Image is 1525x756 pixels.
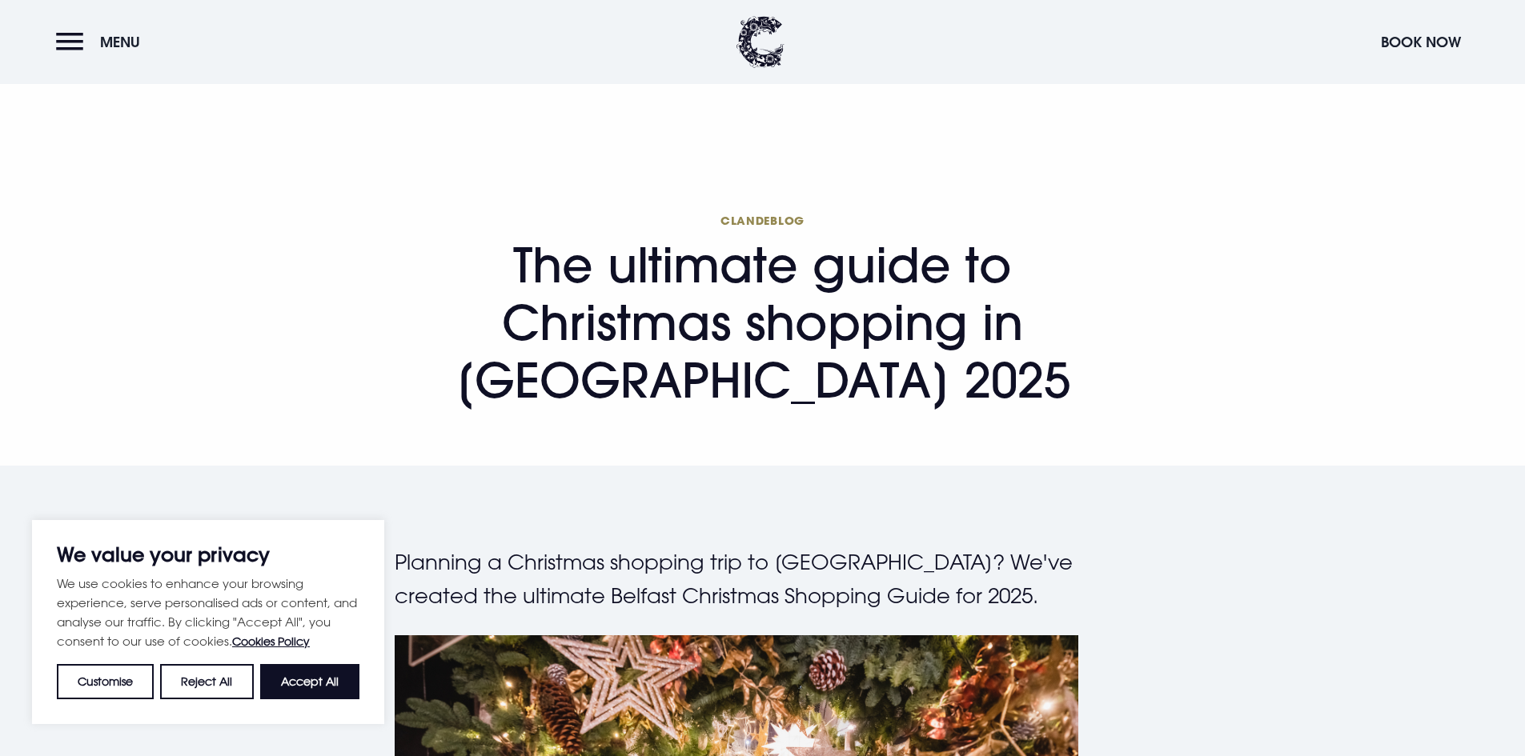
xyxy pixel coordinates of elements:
div: We value your privacy [32,520,384,724]
p: Planning a Christmas shopping trip to [GEOGRAPHIC_DATA]? We've created the ultimate Belfast Chris... [395,546,1131,612]
span: Menu [100,33,140,51]
button: Accept All [260,664,359,699]
button: Reject All [160,664,253,699]
h1: The ultimate guide to Christmas shopping in [GEOGRAPHIC_DATA] 2025 [395,213,1131,409]
button: Book Now [1373,25,1469,59]
span: Clandeblog [395,213,1131,228]
p: We value your privacy [57,545,359,564]
button: Menu [56,25,148,59]
a: Cookies Policy [232,634,310,648]
p: We use cookies to enhance your browsing experience, serve personalised ads or content, and analys... [57,574,359,651]
button: Customise [57,664,154,699]
img: Clandeboye Lodge [736,16,785,68]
